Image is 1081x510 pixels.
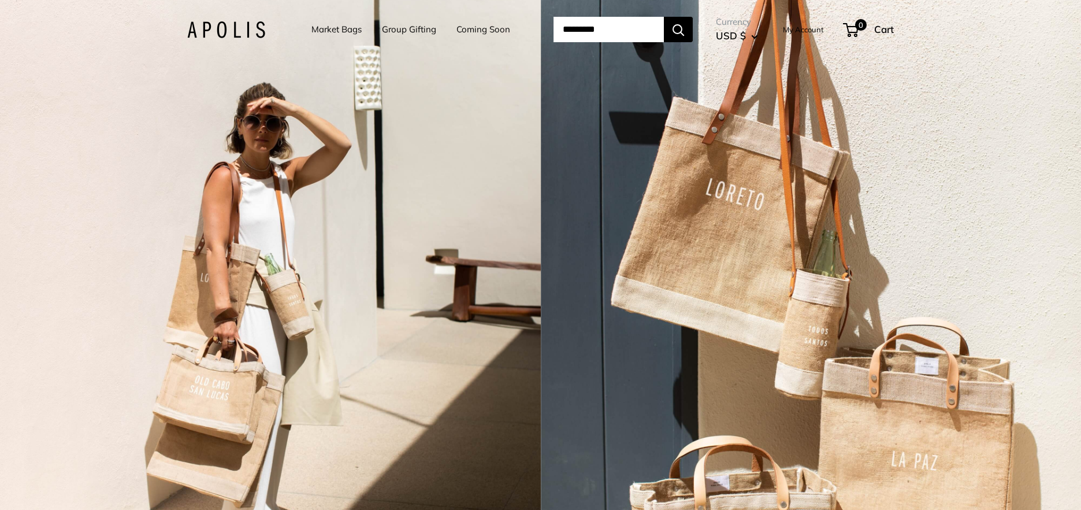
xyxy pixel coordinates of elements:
[187,21,265,38] img: Apolis
[874,23,894,35] span: Cart
[716,27,758,45] button: USD $
[311,21,362,38] a: Market Bags
[716,14,758,30] span: Currency
[456,21,510,38] a: Coming Soon
[382,21,436,38] a: Group Gifting
[855,19,867,31] span: 0
[716,29,746,42] span: USD $
[783,23,824,36] a: My Account
[553,17,664,42] input: Search...
[664,17,693,42] button: Search
[844,20,894,39] a: 0 Cart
